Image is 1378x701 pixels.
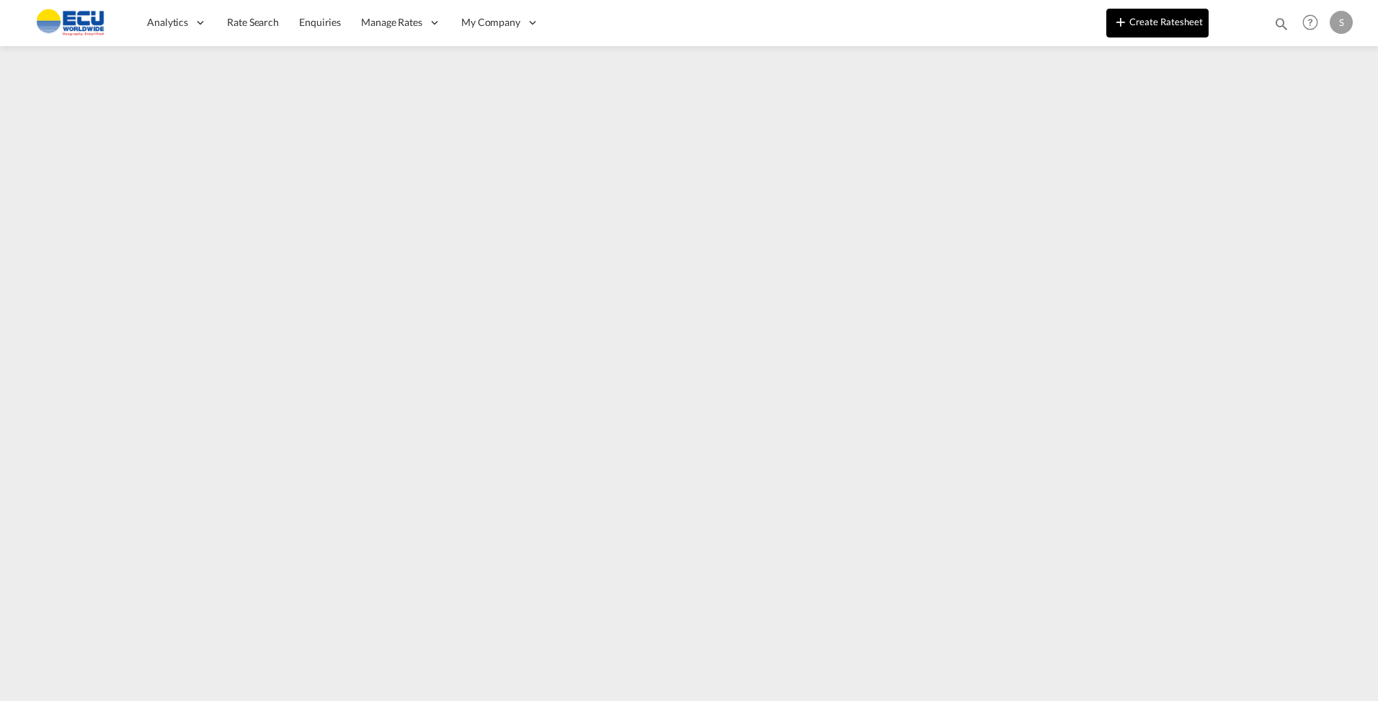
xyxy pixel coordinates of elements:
span: Analytics [147,15,188,30]
div: Help [1298,10,1330,36]
div: S [1330,11,1353,34]
span: Rate Search [227,16,279,28]
span: Help [1298,10,1323,35]
md-icon: icon-magnify [1273,16,1289,32]
span: Enquiries [299,16,341,28]
button: icon-plus 400-fgCreate Ratesheet [1106,9,1209,38]
md-icon: icon-plus 400-fg [1112,13,1129,30]
img: 6cccb1402a9411edb762cf9624ab9cda.png [22,6,119,39]
span: Manage Rates [361,15,422,30]
div: icon-magnify [1273,16,1289,38]
span: My Company [461,15,520,30]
